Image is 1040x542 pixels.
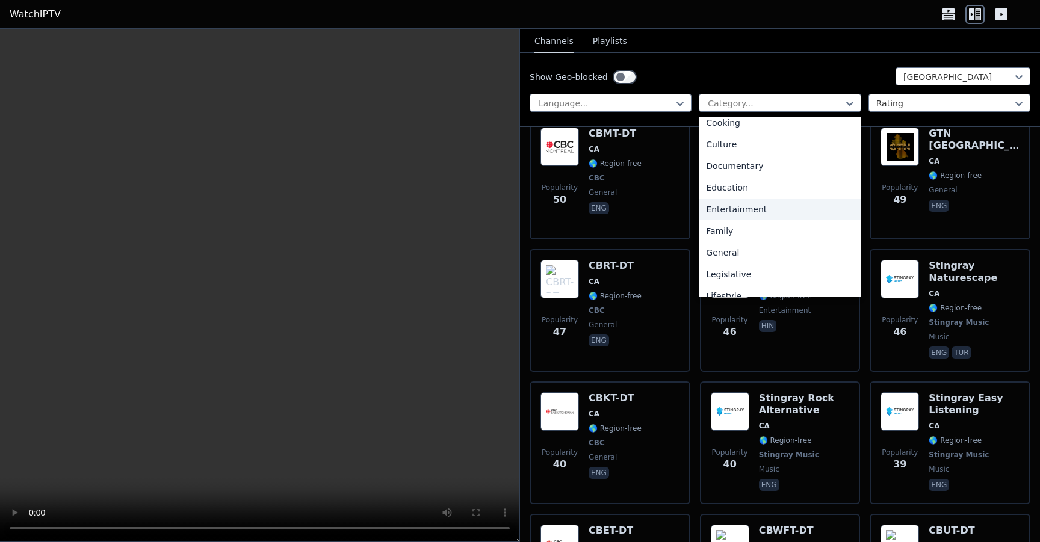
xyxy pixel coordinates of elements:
[882,183,918,192] span: Popularity
[589,128,642,140] h6: CBMT-DT
[929,450,989,460] span: Stingray Music
[589,173,605,183] span: CBC
[699,177,861,199] div: Education
[929,392,1020,416] h6: Stingray Easy Listening
[699,263,861,285] div: Legislative
[540,260,579,298] img: CBRT-DT
[699,220,861,242] div: Family
[882,315,918,325] span: Popularity
[589,260,642,272] h6: CBRT-DT
[553,192,566,207] span: 50
[699,199,861,220] div: Entertainment
[542,315,578,325] span: Popularity
[589,320,617,330] span: general
[929,436,982,445] span: 🌎 Region-free
[929,318,989,327] span: Stingray Music
[929,479,949,491] p: eng
[589,423,642,433] span: 🌎 Region-free
[699,134,861,155] div: Culture
[699,112,861,134] div: Cooking
[929,464,949,474] span: music
[699,285,861,307] div: Lifestyle
[759,450,819,460] span: Stingray Music
[929,303,982,313] span: 🌎 Region-free
[534,30,574,53] button: Channels
[759,392,850,416] h6: Stingray Rock Alternative
[553,325,566,339] span: 47
[589,188,617,197] span: general
[759,306,811,315] span: entertainment
[723,457,737,472] span: 40
[699,155,861,177] div: Documentary
[929,525,982,537] h6: CBUT-DT
[589,409,599,419] span: CA
[893,457,906,472] span: 39
[929,421,939,431] span: CA
[712,448,748,457] span: Popularity
[759,479,779,491] p: eng
[711,392,749,431] img: Stingray Rock Alternative
[929,346,949,359] p: eng
[589,392,642,404] h6: CBKT-DT
[699,242,861,263] div: General
[589,202,609,214] p: eng
[759,464,779,474] span: music
[712,315,748,325] span: Popularity
[542,183,578,192] span: Popularity
[929,332,949,342] span: music
[723,325,737,339] span: 46
[929,289,939,298] span: CA
[929,156,939,166] span: CA
[893,325,906,339] span: 46
[540,128,579,166] img: CBMT-DT
[881,392,919,431] img: Stingray Easy Listening
[952,346,971,359] p: tur
[589,159,642,168] span: 🌎 Region-free
[593,30,627,53] button: Playlists
[542,448,578,457] span: Popularity
[759,421,770,431] span: CA
[540,392,579,431] img: CBKT-DT
[929,171,982,180] span: 🌎 Region-free
[589,334,609,346] p: eng
[882,448,918,457] span: Popularity
[530,71,608,83] label: Show Geo-blocked
[589,144,599,154] span: CA
[881,128,919,166] img: GTN Canada
[589,467,609,479] p: eng
[589,291,642,301] span: 🌎 Region-free
[929,200,949,212] p: eng
[881,260,919,298] img: Stingray Naturescape
[589,306,605,315] span: CBC
[589,438,605,448] span: CBC
[10,7,61,22] a: WatchIPTV
[759,436,812,445] span: 🌎 Region-free
[759,525,814,537] h6: CBWFT-DT
[893,192,906,207] span: 49
[929,260,1020,284] h6: Stingray Naturescape
[589,525,642,537] h6: CBET-DT
[929,128,1020,152] h6: GTN [GEOGRAPHIC_DATA]
[589,452,617,462] span: general
[589,277,599,286] span: CA
[553,457,566,472] span: 40
[759,320,777,332] p: hin
[929,185,957,195] span: general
